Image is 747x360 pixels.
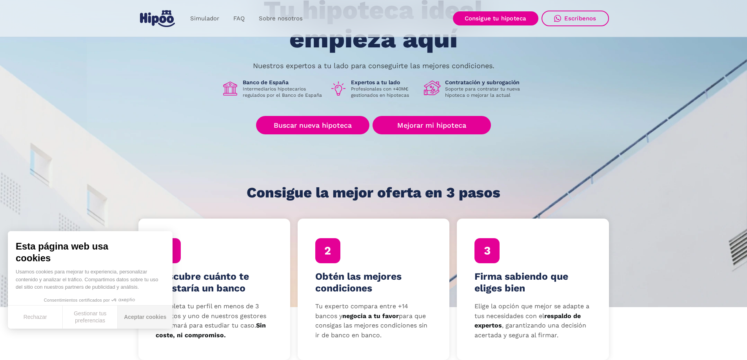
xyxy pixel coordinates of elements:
p: Elige la opción que mejor se adapte a tus necesidades con el , garantizando una decisión acertada... [474,302,591,340]
a: Buscar nueva hipoteca [256,116,369,134]
a: Escríbenos [542,11,609,26]
h1: Consigue la mejor oferta en 3 pasos [247,185,500,201]
div: Escríbenos [564,15,596,22]
p: Intermediarios hipotecarios regulados por el Banco de España [243,86,324,98]
strong: Sin coste, ni compromiso. [156,322,266,339]
p: Soporte para contratar tu nueva hipoteca o mejorar la actual [445,86,526,98]
a: Sobre nosotros [252,11,310,26]
h1: Expertos a tu lado [351,79,418,86]
p: Tu experto compara entre +14 bancos y para que consigas las mejores condiciones sin ir de banco e... [315,302,432,340]
p: Nuestros expertos a tu lado para conseguirte las mejores condiciones. [253,63,494,69]
a: Simulador [183,11,226,26]
a: FAQ [226,11,252,26]
h1: Banco de España [243,79,324,86]
h4: Descubre cuánto te prestaría un banco [156,271,273,294]
h4: Obtén las mejores condiciones [315,271,432,294]
a: Mejorar mi hipoteca [373,116,491,134]
h1: Contratación y subrogación [445,79,526,86]
a: Consigue tu hipoteca [453,11,538,25]
h4: Firma sabiendo que eliges bien [474,271,591,294]
strong: negocia a tu favor [342,312,399,320]
p: Completa tu perfil en menos de 3 minutos y uno de nuestros gestores te llamará para estudiar tu c... [156,302,273,340]
a: home [138,7,177,30]
p: Profesionales con +40M€ gestionados en hipotecas [351,86,418,98]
